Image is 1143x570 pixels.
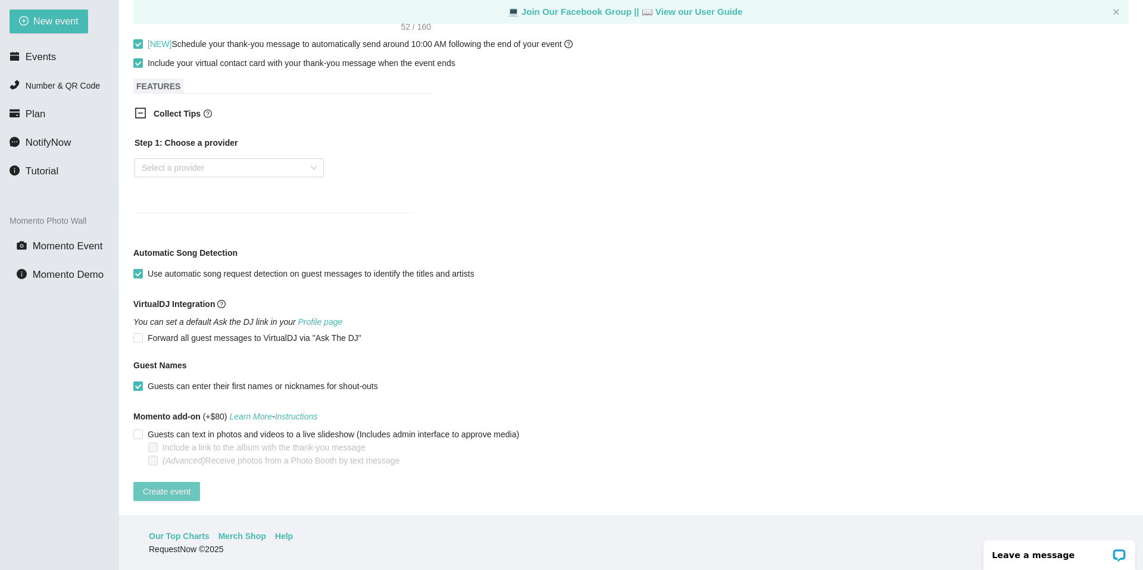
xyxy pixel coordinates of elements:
iframe: LiveChat chat widget [976,533,1143,570]
div: Collect Tipsquestion-circle [125,100,423,129]
span: Events [26,51,56,62]
span: Include your virtual contact card with your thank-you message when the event ends [148,58,455,68]
span: question-circle [217,300,226,308]
span: Number & QR Code [26,81,100,90]
span: Use automatic song request detection on guest messages to identify the titles and artists [143,267,479,280]
span: question-circle [564,40,573,48]
span: info-circle [17,269,27,279]
span: close [1113,8,1120,15]
b: Guest Names [133,361,186,370]
span: Guests can enter their first names or nicknames for shout-outs [143,380,383,393]
span: message [10,137,20,147]
span: Schedule your thank-you message to automatically send around 10:00 AM following the end of your e... [148,39,573,49]
span: camera [17,240,27,250]
a: Instructions [275,412,318,421]
a: Merch Shop [218,530,266,543]
span: Receive photos from a Photo Booth by text message [158,454,404,467]
span: New event [33,14,79,29]
button: Create event [133,482,200,501]
span: laptop [508,7,519,17]
span: Momento Event [33,240,103,252]
span: NotifyNow [26,137,71,148]
b: Collect Tips [154,109,201,118]
span: FEATURES [133,79,183,94]
span: [NEW] [148,39,171,49]
b: Momento add-on [133,412,201,421]
span: Guests can text in photos and videos to a live slideshow (Includes admin interface to approve media) [143,428,524,441]
a: laptop View our User Guide [642,7,743,17]
span: (+$80) [133,410,317,423]
button: plus-circleNew event [10,10,88,33]
span: calendar [10,51,20,61]
span: plus-circle [19,16,29,27]
span: Plan [26,108,46,120]
div: RequestNow © 2025 [149,543,1110,556]
span: Create event [143,485,190,498]
span: Momento Demo [33,269,104,280]
span: question-circle [204,109,212,118]
span: Include a link to the album with the thank-you message [158,441,370,454]
b: VirtualDJ Integration [133,299,215,309]
i: You can set a default Ask the DJ link in your [133,317,342,327]
span: Tutorial [26,165,58,177]
span: info-circle [10,165,20,176]
span: laptop [642,7,653,17]
span: credit-card [10,108,20,118]
i: (Advanced) [163,456,205,465]
b: Automatic Song Detection [133,246,238,259]
i: - [229,412,317,421]
a: Profile page [298,317,343,327]
span: Forward all guest messages to VirtualDJ via "Ask The DJ" [143,331,366,344]
a: Help [275,530,293,543]
a: laptop Join Our Facebook Group || [508,7,642,17]
button: close [1113,8,1120,16]
span: minus-square [135,107,146,119]
a: Learn More [229,412,272,421]
span: phone [10,80,20,90]
b: Step 1: Choose a provider [135,138,238,148]
a: Our Top Charts [149,530,210,543]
